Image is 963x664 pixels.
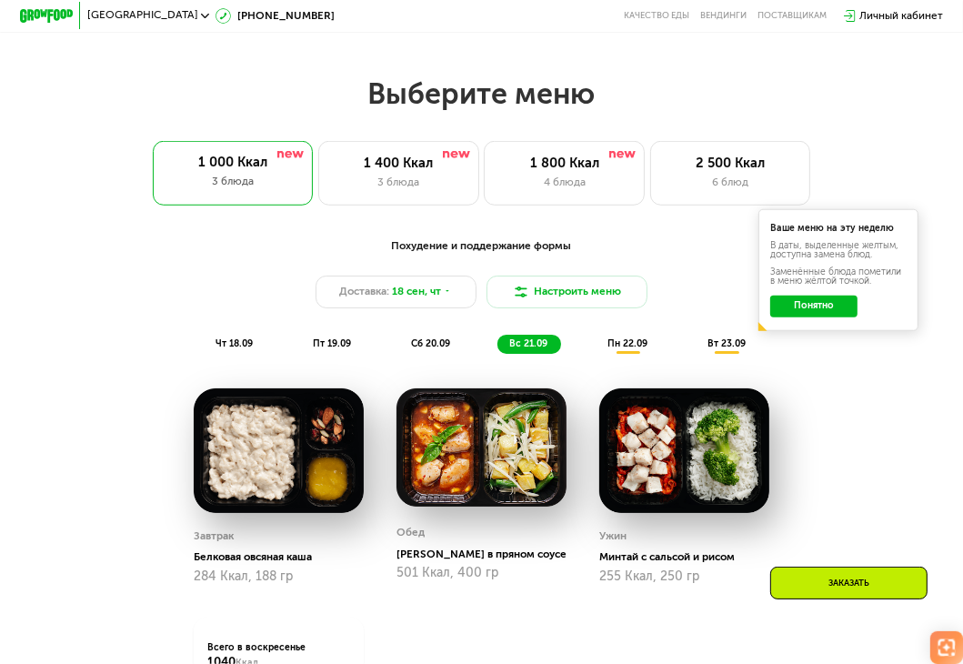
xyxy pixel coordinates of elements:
[770,224,907,233] div: Ваше меню на эту неделю
[770,267,907,287] div: Заменённые блюда пометили в меню жёлтой точкой.
[194,569,363,584] div: 284 Ккал, 188 гр
[392,284,441,300] span: 18 сен, чт
[396,566,566,580] div: 501 Ккал, 400 гр
[510,337,548,349] span: вс 21.09
[859,8,943,25] div: Личный кабинет
[85,237,878,254] div: Похудение и поддержание формы
[624,10,689,21] a: Качество еды
[599,526,627,546] div: Ужин
[770,567,928,599] div: Заказать
[216,8,335,25] a: [PHONE_NUMBER]
[396,548,577,561] div: [PERSON_NAME] в пряном соусе
[707,337,746,349] span: вт 23.09
[770,296,857,317] button: Понятно
[166,174,300,190] div: 3 блюда
[87,10,198,21] span: [GEOGRAPHIC_DATA]
[216,337,254,349] span: чт 18.09
[665,175,797,191] div: 6 блюд
[700,10,747,21] a: Вендинги
[313,337,351,349] span: пт 19.09
[166,155,300,171] div: 1 000 Ккал
[411,337,450,349] span: сб 20.09
[757,10,827,21] div: поставщикам
[194,550,374,564] div: Белковая овсяная каша
[333,156,465,172] div: 1 400 Ккал
[665,156,797,172] div: 2 500 Ккал
[194,526,234,546] div: Завтрак
[607,337,647,349] span: пн 22.09
[333,175,465,191] div: 3 блюда
[599,569,768,584] div: 255 Ккал, 250 гр
[396,522,425,542] div: Обед
[770,241,907,260] div: В даты, выделенные желтым, доступна замена блюд.
[487,276,647,307] button: Настроить меню
[599,550,779,564] div: Минтай с сальсой и рисом
[498,175,630,191] div: 4 блюда
[498,156,630,172] div: 1 800 Ккал
[339,284,389,300] span: Доставка:
[43,75,920,112] h2: Выберите меню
